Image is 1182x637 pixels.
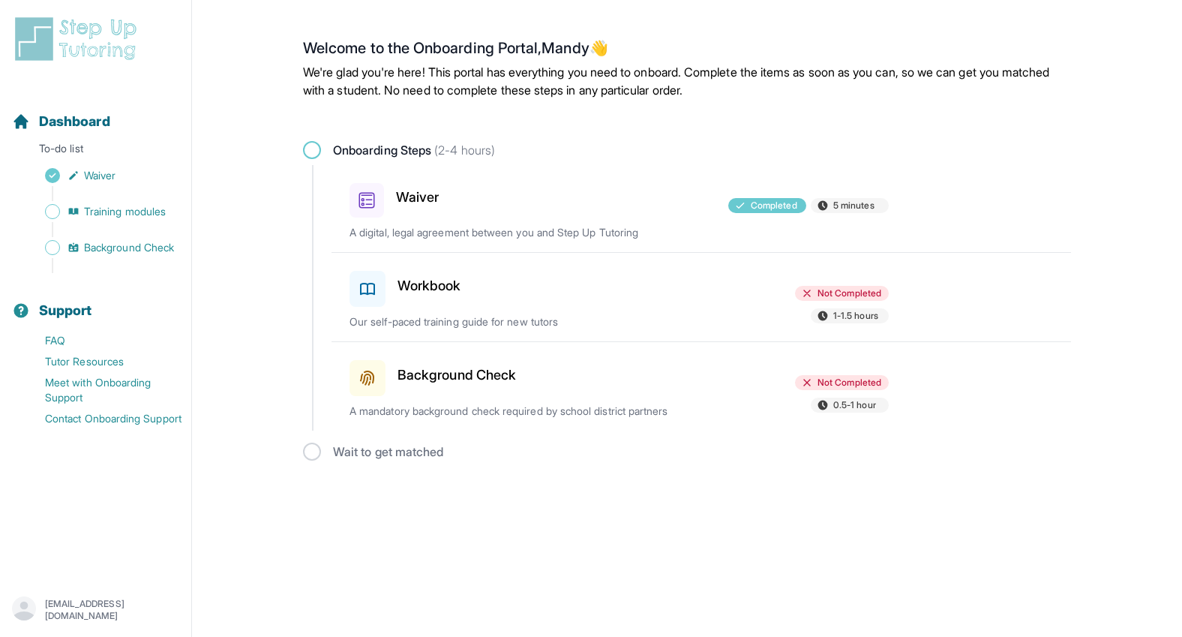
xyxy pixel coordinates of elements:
a: Background CheckNot Completed0.5-1 hourA mandatory background check required by school district p... [331,342,1071,431]
button: Support [6,276,185,327]
span: Completed [751,200,797,212]
a: Dashboard [12,111,110,132]
span: Training modules [84,204,166,219]
h2: Welcome to the Onboarding Portal, Mandy 👋 [303,39,1071,63]
a: Training modules [12,201,191,222]
a: Tutor Resources [12,351,191,372]
span: Onboarding Steps [333,141,495,159]
p: A mandatory background check required by school district partners [349,404,700,419]
span: 1-1.5 hours [833,310,878,322]
span: Not Completed [817,287,881,299]
button: [EMAIL_ADDRESS][DOMAIN_NAME] [12,596,179,623]
h3: Waiver [396,187,439,208]
a: Waiver [12,165,191,186]
span: Background Check [84,240,174,255]
a: WorkbookNot Completed1-1.5 hoursOur self-paced training guide for new tutors [331,253,1071,341]
a: Background Check [12,237,191,258]
p: A digital, legal agreement between you and Step Up Tutoring [349,225,700,240]
a: Contact Onboarding Support [12,408,191,429]
h3: Workbook [397,275,461,296]
a: FAQ [12,330,191,351]
span: Dashboard [39,111,110,132]
h3: Background Check [397,365,516,386]
p: We're glad you're here! This portal has everything you need to onboard. Complete the items as soo... [303,63,1071,99]
span: Waiver [84,168,115,183]
p: To-do list [6,141,185,162]
button: Dashboard [6,87,185,138]
a: Meet with Onboarding Support [12,372,191,408]
span: 5 minutes [833,200,874,212]
p: [EMAIL_ADDRESS][DOMAIN_NAME] [45,598,179,622]
img: logo [12,15,145,63]
span: (2-4 hours) [431,143,495,158]
span: 0.5-1 hour [833,399,876,411]
a: WaiverCompleted5 minutesA digital, legal agreement between you and Step Up Tutoring [331,165,1071,252]
span: Support [39,300,92,321]
p: Our self-paced training guide for new tutors [349,314,700,329]
span: Not Completed [817,377,881,389]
